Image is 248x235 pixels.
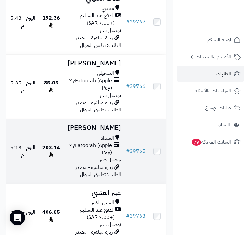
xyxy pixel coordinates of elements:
span: # [126,83,130,90]
span: السيل الكبير [91,199,114,206]
a: العملاء [177,117,244,133]
span: المراجعات والأسئلة [195,86,231,95]
a: المراجعات والأسئلة [177,83,244,99]
span: # [126,18,130,26]
a: الطلبات [177,66,244,82]
span: السلات المتروكة [191,137,231,146]
span: MyFatoorah (Apple Pay) [65,142,112,157]
span: توصيل شبرا [98,156,121,164]
span: زيارة مباشرة - مصدر الطلب: تطبيق الجوال [75,34,121,49]
span: توصيل شبرا [98,91,121,99]
a: السلات المتروكة79 [177,134,244,150]
a: #39765 [126,147,146,155]
span: معشي [102,5,114,12]
a: طلبات الإرجاع [177,100,244,116]
span: زيارة مباشرة - مصدر الطلب: تطبيق الجوال [75,163,121,178]
h3: [PERSON_NAME] [65,124,121,132]
h3: عبير العتيبي [65,189,121,196]
span: اليوم - 5:13 م [10,144,35,159]
a: #39767 [126,18,146,26]
span: توصيل شبرا [98,27,121,34]
span: 192.36 [42,14,60,29]
span: 203.14 [42,144,60,159]
span: MyFatoorah (Apple Pay) [65,77,112,92]
span: 406.85 [42,208,60,223]
span: اليوم - 5:35 م [10,79,35,94]
span: اليوم - 5:43 م [10,14,35,29]
span: الدفع عند التسليم (+7.00 SAR) [65,12,115,27]
span: الأقسام والمنتجات [196,52,231,61]
a: #39763 [126,212,146,220]
span: السداد [101,135,114,142]
span: اليوم - 4:56 م [10,208,35,223]
span: 85.05 [44,79,58,94]
span: طلبات الإرجاع [205,103,231,112]
span: العملاء [218,120,230,129]
span: لوحة التحكم [207,35,231,44]
span: السحيلي [97,70,114,77]
a: لوحة التحكم [177,32,244,48]
div: Open Intercom Messenger [10,210,25,225]
span: # [126,147,130,155]
span: الطلبات [216,69,231,78]
span: # [126,212,130,220]
span: زيارة مباشرة - مصدر الطلب: تطبيق الجوال [75,99,121,114]
span: الدفع عند التسليم (+7.00 SAR) [65,206,115,221]
h3: [PERSON_NAME] [65,60,121,67]
span: توصيل شبرا [98,221,121,229]
img: logo-2.png [204,17,242,31]
a: #39766 [126,83,146,90]
span: 79 [192,139,201,146]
